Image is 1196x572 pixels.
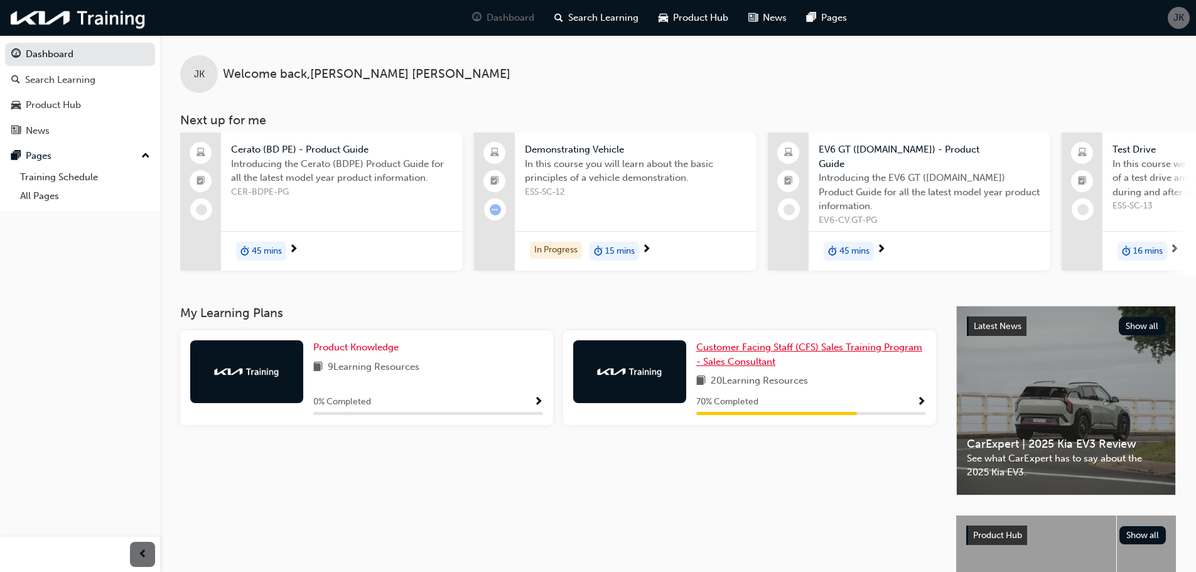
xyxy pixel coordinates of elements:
[313,360,323,375] span: book-icon
[240,243,249,259] span: duration-icon
[525,185,746,200] span: ESS-SC-12
[974,321,1021,332] span: Latest News
[594,243,603,259] span: duration-icon
[5,119,155,143] a: News
[1119,526,1166,544] button: Show all
[917,397,926,408] span: Show Progress
[659,10,668,26] span: car-icon
[595,365,664,378] img: kia-training
[490,173,499,190] span: booktick-icon
[768,132,1050,271] a: EV6 GT ([DOMAIN_NAME]) - Product GuideIntroducing the EV6 GT ([DOMAIN_NAME]) Product Guide for al...
[462,5,544,31] a: guage-iconDashboard
[696,395,758,409] span: 70 % Completed
[490,204,501,215] span: learningRecordVerb_ATTEMPT-icon
[313,395,371,409] span: 0 % Completed
[530,242,582,259] div: In Progress
[231,157,453,185] span: Introducing the Cerato (BDPE) Product Guide for all the latest model year product information.
[26,98,81,112] div: Product Hub
[525,157,746,185] span: In this course you will learn about the basic principles of a vehicle demonstration.
[711,374,808,389] span: 20 Learning Resources
[876,244,886,256] span: next-icon
[967,437,1165,451] span: CarExpert | 2025 Kia EV3 Review
[5,43,155,66] a: Dashboard
[231,143,453,157] span: Cerato (BD PE) - Product Guide
[821,11,847,25] span: Pages
[534,394,543,410] button: Show Progress
[141,148,150,165] span: up-icon
[5,94,155,117] a: Product Hub
[231,185,453,200] span: CER-BDPE-PG
[605,244,635,259] span: 15 mins
[784,204,795,215] span: learningRecordVerb_NONE-icon
[966,526,1166,546] a: Product HubShow all
[534,397,543,408] span: Show Progress
[696,340,926,369] a: Customer Facing Staff (CFS) Sales Training Program - Sales Consultant
[252,244,282,259] span: 45 mins
[197,173,205,190] span: booktick-icon
[1122,243,1131,259] span: duration-icon
[917,394,926,410] button: Show Progress
[544,5,649,31] a: search-iconSearch Learning
[223,67,510,82] span: Welcome back , [PERSON_NAME] [PERSON_NAME]
[313,340,404,355] a: Product Knowledge
[26,149,51,163] div: Pages
[1173,11,1184,25] span: JK
[819,171,1040,213] span: Introducing the EV6 GT ([DOMAIN_NAME]) Product Guide for all the latest model year product inform...
[828,243,837,259] span: duration-icon
[11,75,20,86] span: search-icon
[1170,244,1179,256] span: next-icon
[490,145,499,161] span: laptop-icon
[6,5,151,31] img: kia-training
[1077,204,1089,215] span: learningRecordVerb_NONE-icon
[5,144,155,168] button: Pages
[1078,145,1087,161] span: laptop-icon
[696,374,706,389] span: book-icon
[554,10,563,26] span: search-icon
[973,530,1022,541] span: Product Hub
[1078,173,1087,190] span: booktick-icon
[967,316,1165,337] a: Latest NewsShow all
[568,11,638,25] span: Search Learning
[197,145,205,161] span: laptop-icon
[180,306,936,320] h3: My Learning Plans
[474,132,757,271] a: Demonstrating VehicleIn this course you will learn about the basic principles of a vehicle demons...
[696,342,922,367] span: Customer Facing Staff (CFS) Sales Training Program - Sales Consultant
[11,126,21,137] span: news-icon
[1133,244,1163,259] span: 16 mins
[784,145,793,161] span: laptop-icon
[673,11,728,25] span: Product Hub
[212,365,281,378] img: kia-training
[967,451,1165,480] span: See what CarExpert has to say about the 2025 Kia EV3.
[956,306,1176,495] a: Latest NewsShow allCarExpert | 2025 Kia EV3 ReviewSee what CarExpert has to say about the 2025 Ki...
[1119,317,1166,335] button: Show all
[11,100,21,111] span: car-icon
[763,11,787,25] span: News
[487,11,534,25] span: Dashboard
[819,213,1040,228] span: EV6-CV.GT-PG
[25,73,95,87] div: Search Learning
[5,68,155,92] a: Search Learning
[839,244,870,259] span: 45 mins
[194,67,205,82] span: JK
[649,5,738,31] a: car-iconProduct Hub
[525,143,746,157] span: Demonstrating Vehicle
[138,547,148,563] span: prev-icon
[11,151,21,162] span: pages-icon
[1168,7,1190,29] button: JK
[738,5,797,31] a: news-iconNews
[15,168,155,187] a: Training Schedule
[807,10,816,26] span: pages-icon
[748,10,758,26] span: news-icon
[5,40,155,144] button: DashboardSearch LearningProduct HubNews
[472,10,482,26] span: guage-icon
[784,173,793,190] span: booktick-icon
[180,132,463,271] a: Cerato (BD PE) - Product GuideIntroducing the Cerato (BDPE) Product Guide for all the latest mode...
[15,186,155,206] a: All Pages
[819,143,1040,171] span: EV6 GT ([DOMAIN_NAME]) - Product Guide
[26,124,50,138] div: News
[328,360,419,375] span: 9 Learning Resources
[313,342,399,353] span: Product Knowledge
[11,49,21,60] span: guage-icon
[196,204,207,215] span: learningRecordVerb_NONE-icon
